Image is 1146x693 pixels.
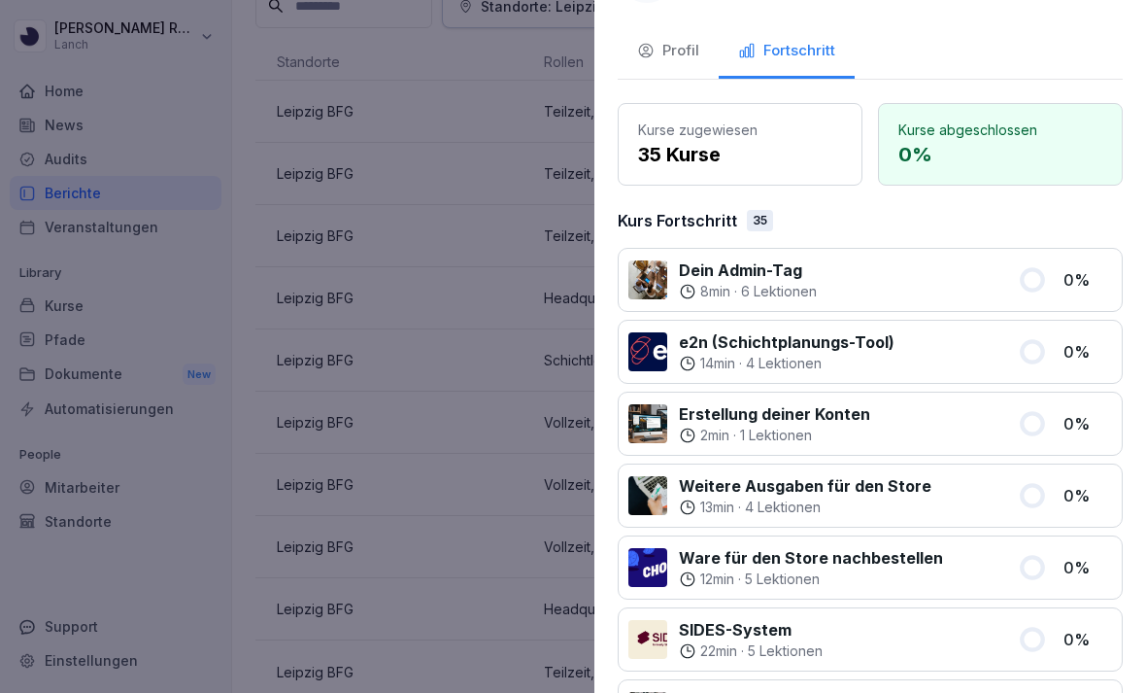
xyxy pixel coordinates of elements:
[679,641,823,661] div: ·
[741,282,817,301] p: 6 Lektionen
[679,474,931,498] p: Weitere Ausgaben für den Store
[700,354,735,373] p: 14 min
[638,120,842,140] p: Kurse zugewiesen
[679,330,894,354] p: e2n (Schichtplanungs-Tool)
[679,618,823,641] p: SIDES-System
[738,40,835,62] div: Fortschritt
[1063,340,1112,364] p: 0 %
[679,426,870,445] div: ·
[1063,412,1112,435] p: 0 %
[700,426,729,445] p: 2 min
[1063,628,1112,651] p: 0 %
[679,402,870,426] p: Erstellung deiner Konten
[638,140,842,169] p: 35 Kurse
[719,26,855,79] button: Fortschritt
[679,282,817,301] div: ·
[1063,268,1112,292] p: 0 %
[679,570,943,589] div: ·
[748,641,823,661] p: 5 Lektionen
[1063,484,1112,507] p: 0 %
[746,354,822,373] p: 4 Lektionen
[679,546,943,570] p: Ware für den Store nachbestellen
[679,354,894,373] div: ·
[1063,556,1112,579] p: 0 %
[740,426,812,445] p: 1 Lektionen
[700,282,730,301] p: 8 min
[745,570,820,589] p: 5 Lektionen
[700,641,737,661] p: 22 min
[745,498,821,517] p: 4 Lektionen
[700,570,734,589] p: 12 min
[747,210,773,231] div: 35
[679,498,931,517] div: ·
[700,498,734,517] p: 13 min
[898,140,1102,169] p: 0 %
[679,259,817,282] p: Dein Admin-Tag
[637,40,699,62] div: Profil
[898,120,1102,140] p: Kurse abgeschlossen
[618,209,737,232] p: Kurs Fortschritt
[618,26,719,79] button: Profil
